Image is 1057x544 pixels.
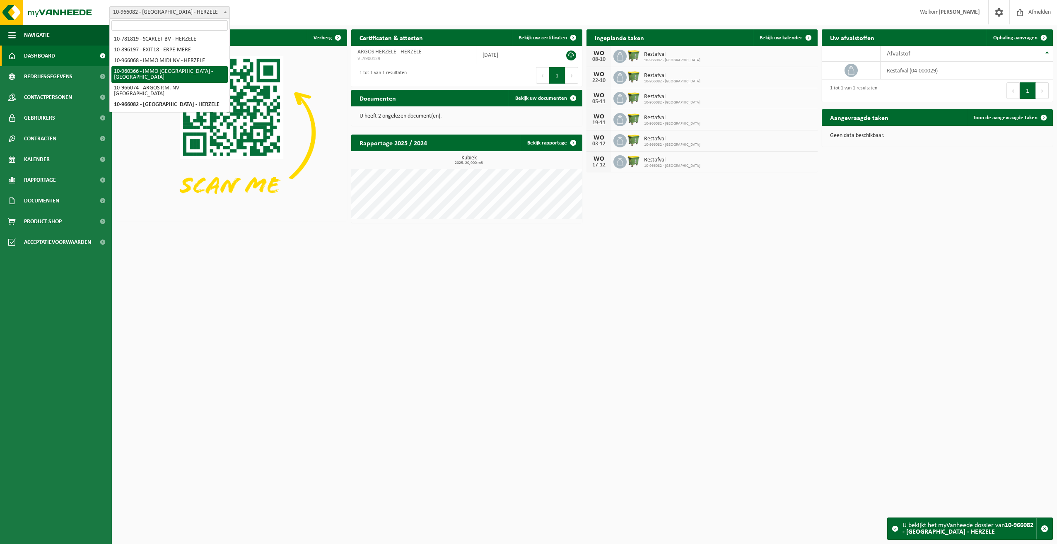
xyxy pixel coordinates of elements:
div: 19-11 [591,120,607,126]
span: Acceptatievoorwaarden [24,232,91,253]
img: WB-1100-HPE-GN-50 [627,70,641,84]
span: Restafval [644,94,700,100]
img: WB-1100-HPE-GN-50 [627,112,641,126]
span: Verberg [314,35,332,41]
span: 10-966082 - [GEOGRAPHIC_DATA] [644,142,700,147]
span: 10-966082 - [GEOGRAPHIC_DATA] [644,58,700,63]
a: Toon de aangevraagde taken [967,109,1052,126]
img: Download de VHEPlus App [116,46,347,219]
div: WO [591,92,607,99]
h2: Rapportage 2025 / 2024 [351,135,435,151]
button: Next [1036,82,1049,99]
div: 05-11 [591,99,607,105]
a: Bekijk uw kalender [753,29,817,46]
div: WO [591,71,607,78]
span: Toon de aangevraagde taken [973,115,1038,120]
li: 10-966082 - [GEOGRAPHIC_DATA] - HERZELE [111,99,228,110]
div: 22-10 [591,78,607,84]
span: Bekijk uw kalender [760,35,802,41]
div: U bekijkt het myVanheede dossier van [903,518,1036,539]
div: 17-12 [591,162,607,168]
div: 08-10 [591,57,607,63]
a: Bekijk rapportage [521,135,582,151]
span: VLA900129 [357,55,470,62]
div: WO [591,135,607,141]
h3: Kubiek [355,155,582,165]
h2: Ingeplande taken [586,29,652,46]
span: Restafval [644,136,700,142]
strong: [PERSON_NAME] [939,9,980,15]
div: 03-12 [591,141,607,147]
button: 1 [549,67,565,84]
span: Afvalstof [887,51,910,57]
span: Bedrijfsgegevens [24,66,72,87]
span: Bekijk uw documenten [515,96,567,101]
h2: Aangevraagde taken [822,109,897,125]
li: 10-781819 - SCARLET BV - HERZELE [111,34,228,45]
button: Verberg [307,29,346,46]
li: 10-966074 - ARGOS P.M. NV - [GEOGRAPHIC_DATA] [111,83,228,99]
div: 1 tot 1 van 1 resultaten [826,82,877,100]
span: 10-966082 - ARGOS HERZELE - HERZELE [109,6,230,19]
span: Rapportage [24,170,56,190]
td: restafval (04-000029) [881,62,1053,79]
div: WO [591,113,607,120]
strong: 10-966082 - [GEOGRAPHIC_DATA] - HERZELE [903,522,1033,535]
span: 10-966082 - [GEOGRAPHIC_DATA] [644,164,700,168]
span: Restafval [644,157,700,164]
img: WB-1100-HPE-GN-50 [627,133,641,147]
span: Product Shop [24,211,62,232]
p: Geen data beschikbaar. [830,133,1045,139]
div: WO [591,156,607,162]
a: Bekijk uw documenten [509,90,582,106]
button: 1 [1020,82,1036,99]
span: 10-966082 - [GEOGRAPHIC_DATA] [644,121,700,126]
button: Next [565,67,578,84]
td: [DATE] [476,46,542,64]
span: Contactpersonen [24,87,72,108]
img: WB-1100-HPE-GN-50 [627,48,641,63]
img: WB-1100-HPE-GN-50 [627,91,641,105]
a: Ophaling aanvragen [987,29,1052,46]
span: Dashboard [24,46,55,66]
div: 1 tot 1 van 1 resultaten [355,66,407,84]
span: Restafval [644,72,700,79]
span: ARGOS HERZELE - HERZELE [357,49,422,55]
span: Documenten [24,190,59,211]
div: WO [591,50,607,57]
span: 10-966082 - [GEOGRAPHIC_DATA] [644,100,700,105]
h2: Documenten [351,90,404,106]
span: 10-966082 - [GEOGRAPHIC_DATA] [644,79,700,84]
span: Gebruikers [24,108,55,128]
h2: Certificaten & attesten [351,29,431,46]
span: Bekijk uw certificaten [519,35,567,41]
p: U heeft 2 ongelezen document(en). [360,113,574,119]
img: WB-1100-HPE-GN-50 [627,154,641,168]
a: Bekijk uw certificaten [512,29,582,46]
li: 10-960366 - IMMO [GEOGRAPHIC_DATA] - [GEOGRAPHIC_DATA] [111,66,228,83]
span: Restafval [644,51,700,58]
span: 2025: 20,900 m3 [355,161,582,165]
button: Previous [536,67,549,84]
span: Kalender [24,149,50,170]
span: Ophaling aanvragen [993,35,1038,41]
li: 10-896197 - EXIT18 - ERPE-MERE [111,45,228,55]
li: 10-966068 - IMMO MIDI NV - HERZELE [111,55,228,66]
span: Restafval [644,115,700,121]
span: 10-966082 - ARGOS HERZELE - HERZELE [110,7,229,18]
span: Navigatie [24,25,50,46]
button: Previous [1006,82,1020,99]
span: Contracten [24,128,56,149]
h2: Uw afvalstoffen [822,29,883,46]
